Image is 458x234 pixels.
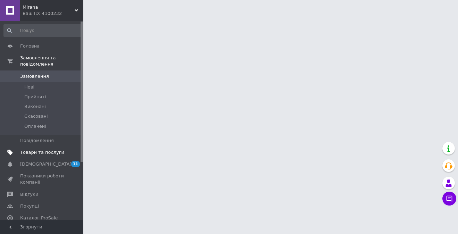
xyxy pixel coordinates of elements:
[24,94,46,100] span: Прийняті
[23,10,83,17] div: Ваш ID: 4100232
[20,215,58,221] span: Каталог ProSale
[71,161,80,167] span: 11
[20,173,64,185] span: Показники роботи компанії
[24,123,46,129] span: Оплачені
[20,191,38,198] span: Відгуки
[20,161,72,167] span: [DEMOGRAPHIC_DATA]
[20,73,49,80] span: Замовлення
[442,192,456,206] button: Чат з покупцем
[20,55,83,67] span: Замовлення та повідомлення
[20,149,64,156] span: Товари та послуги
[3,24,82,37] input: Пошук
[23,4,75,10] span: Mirana
[24,113,48,119] span: Скасовані
[20,137,54,144] span: Повідомлення
[24,103,46,110] span: Виконані
[20,43,40,49] span: Головна
[20,203,39,209] span: Покупці
[24,84,34,90] span: Нові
